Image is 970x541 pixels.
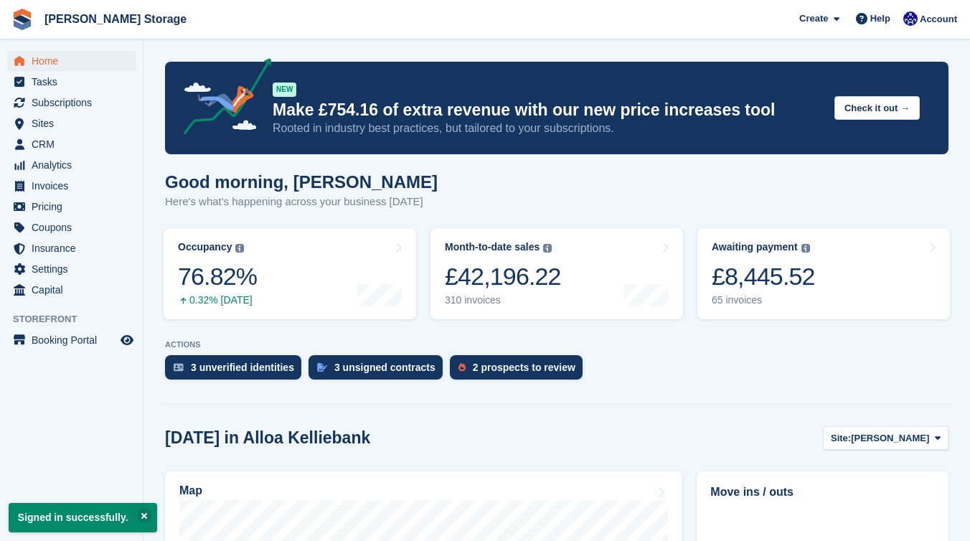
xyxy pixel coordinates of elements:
div: 65 invoices [712,294,815,306]
p: Rooted in industry best practices, but tailored to your subscriptions. [273,121,823,136]
span: Subscriptions [32,93,118,113]
a: menu [7,330,136,350]
span: Invoices [32,176,118,196]
span: Insurance [32,238,118,258]
a: menu [7,51,136,71]
img: icon-info-grey-7440780725fd019a000dd9b08b2336e03edf1995a4989e88bcd33f0948082b44.svg [543,244,552,253]
span: Tasks [32,72,118,92]
h2: Move ins / outs [710,484,935,501]
h1: Good morning, [PERSON_NAME] [165,172,438,192]
a: menu [7,176,136,196]
a: [PERSON_NAME] Storage [39,7,192,31]
img: Ross Watt [903,11,918,26]
div: £8,445.52 [712,262,815,291]
img: icon-info-grey-7440780725fd019a000dd9b08b2336e03edf1995a4989e88bcd33f0948082b44.svg [235,244,244,253]
span: Account [920,12,957,27]
div: 2 prospects to review [473,362,575,373]
div: Awaiting payment [712,241,798,253]
img: prospect-51fa495bee0391a8d652442698ab0144808aea92771e9ea1ae160a38d050c398.svg [458,363,466,372]
a: menu [7,238,136,258]
p: ACTIONS [165,340,948,349]
div: 3 unsigned contracts [334,362,435,373]
div: £42,196.22 [445,262,561,291]
a: menu [7,113,136,133]
span: Settings [32,259,118,279]
h2: Map [179,484,202,497]
div: 76.82% [178,262,257,291]
a: 3 unsigned contracts [309,355,450,387]
a: 3 unverified identities [165,355,309,387]
span: [PERSON_NAME] [851,431,929,446]
span: Help [870,11,890,26]
span: Analytics [32,155,118,175]
img: icon-info-grey-7440780725fd019a000dd9b08b2336e03edf1995a4989e88bcd33f0948082b44.svg [801,244,810,253]
a: Month-to-date sales £42,196.22 310 invoices [430,228,683,319]
span: Pricing [32,197,118,217]
a: menu [7,259,136,279]
a: Awaiting payment £8,445.52 65 invoices [697,228,950,319]
a: menu [7,134,136,154]
span: Site: [831,431,851,446]
a: menu [7,72,136,92]
p: Make £754.16 of extra revenue with our new price increases tool [273,100,823,121]
div: 0.32% [DATE] [178,294,257,306]
img: contract_signature_icon-13c848040528278c33f63329250d36e43548de30e8caae1d1a13099fd9432cc5.svg [317,363,327,372]
a: menu [7,197,136,217]
img: stora-icon-8386f47178a22dfd0bd8f6a31ec36ba5ce8667c1dd55bd0f319d3a0aa187defe.svg [11,9,33,30]
span: CRM [32,134,118,154]
div: NEW [273,83,296,97]
a: 2 prospects to review [450,355,590,387]
span: Home [32,51,118,71]
span: Coupons [32,217,118,237]
a: Preview store [118,331,136,349]
span: Capital [32,280,118,300]
span: Booking Portal [32,330,118,350]
img: price-adjustments-announcement-icon-8257ccfd72463d97f412b2fc003d46551f7dbcb40ab6d574587a9cd5c0d94... [171,58,272,140]
div: 310 invoices [445,294,561,306]
p: Here's what's happening across your business [DATE] [165,194,438,210]
a: menu [7,217,136,237]
a: menu [7,280,136,300]
button: Check it out → [834,96,920,120]
a: menu [7,93,136,113]
h2: [DATE] in Alloa Kelliebank [165,428,370,448]
span: Storefront [13,312,143,326]
p: Signed in successfully. [9,503,157,532]
a: menu [7,155,136,175]
span: Create [799,11,828,26]
a: Occupancy 76.82% 0.32% [DATE] [164,228,416,319]
div: Occupancy [178,241,232,253]
div: Month-to-date sales [445,241,540,253]
img: verify_identity-adf6edd0f0f0b5bbfe63781bf79b02c33cf7c696d77639b501bdc392416b5a36.svg [174,363,184,372]
button: Site: [PERSON_NAME] [823,426,948,450]
div: 3 unverified identities [191,362,294,373]
span: Sites [32,113,118,133]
